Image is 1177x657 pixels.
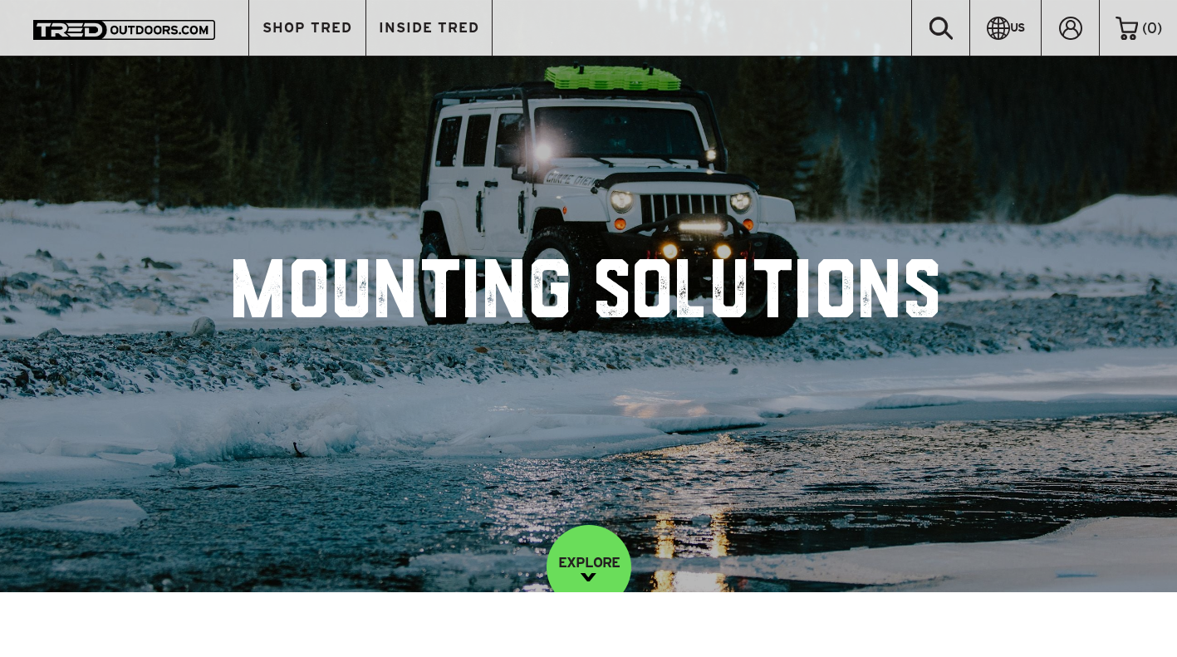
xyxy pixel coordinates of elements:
img: TRED Outdoors America [33,20,215,40]
span: 0 [1147,20,1157,36]
img: down-image [581,573,596,581]
span: SHOP TRED [262,21,352,35]
span: ( ) [1142,21,1162,36]
a: EXPLORE [547,525,631,610]
h1: Mounting Solutions [233,259,944,334]
span: INSIDE TRED [379,21,479,35]
img: cart-icon [1116,17,1138,40]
